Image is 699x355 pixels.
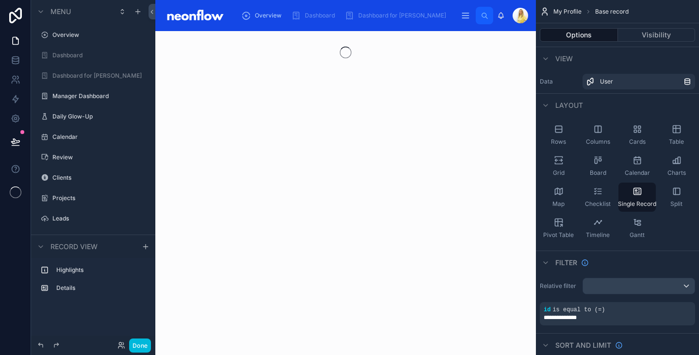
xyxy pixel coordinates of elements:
[669,138,684,146] span: Table
[238,7,288,24] a: Overview
[52,133,144,141] label: Calendar
[658,120,695,150] button: Table
[543,231,574,239] span: Pivot Table
[551,138,566,146] span: Rows
[255,12,282,19] span: Overview
[595,8,629,16] span: Base record
[342,7,453,24] a: Dashboard for [PERSON_NAME]
[629,138,646,146] span: Cards
[658,152,695,181] button: Charts
[579,120,616,150] button: Columns
[667,169,686,177] span: Charts
[582,74,695,89] a: User
[288,7,342,24] a: Dashboard
[52,92,144,100] label: Manager Dashboard
[50,7,71,17] span: Menu
[358,12,446,19] span: Dashboard for [PERSON_NAME]
[555,258,577,268] span: Filter
[585,200,611,208] span: Checklist
[56,266,142,274] label: Highlights
[50,242,98,252] span: Record view
[618,214,656,243] button: Gantt
[579,152,616,181] button: Board
[31,258,155,305] div: scrollable content
[52,72,144,80] label: Dashboard for [PERSON_NAME]
[305,12,335,19] span: Dashboard
[618,200,656,208] span: Single Record
[586,231,610,239] span: Timeline
[234,5,476,26] div: scrollable content
[52,31,144,39] label: Overview
[540,28,618,42] button: Options
[618,183,656,212] button: Single Record
[555,101,583,110] span: Layout
[552,306,605,313] span: is equal to (=)
[618,28,696,42] button: Visibility
[630,231,645,239] span: Gantt
[618,152,656,181] button: Calendar
[600,78,613,85] span: User
[579,183,616,212] button: Checklist
[553,8,582,16] span: My Profile
[553,169,565,177] span: Grid
[540,78,579,85] label: Data
[670,200,682,208] span: Split
[544,306,550,313] span: id
[555,54,573,64] span: View
[163,8,227,23] img: App logo
[540,152,577,181] button: Grid
[625,169,650,177] span: Calendar
[658,183,695,212] button: Split
[52,174,144,182] label: Clients
[56,284,142,292] label: Details
[540,183,577,212] button: Map
[52,51,144,59] label: Dashboard
[52,153,144,161] label: Review
[129,338,151,353] button: Done
[540,282,579,290] label: Relative filter
[540,120,577,150] button: Rows
[579,214,616,243] button: Timeline
[52,215,144,222] label: Leads
[52,113,144,120] label: Daily Glow-Up
[590,169,606,177] span: Board
[552,200,565,208] span: Map
[586,138,610,146] span: Columns
[618,120,656,150] button: Cards
[540,214,577,243] button: Pivot Table
[52,194,144,202] label: Projects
